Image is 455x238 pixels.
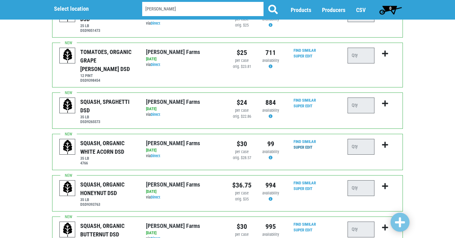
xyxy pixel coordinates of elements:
[294,181,316,185] a: Find Similar
[232,48,252,58] div: $25
[60,48,76,64] img: placeholder-variety-43d6402dacf2d531de610a020419775a.svg
[376,3,404,16] a: 0
[262,108,279,113] span: availability
[151,195,160,199] a: Direct
[146,106,223,112] div: [DATE]
[294,48,316,53] a: Find Similar
[146,140,200,146] a: [PERSON_NAME] Farms
[142,2,264,16] input: Search by Product, Producer etc.
[261,222,280,232] div: 995
[80,23,136,28] h6: 25 LB
[348,180,374,196] input: Qty
[146,181,200,188] a: [PERSON_NAME] Farms
[80,28,136,33] h6: DSD9051473
[232,64,252,70] div: orig. $23.81
[232,139,252,149] div: $30
[146,21,223,27] div: via
[60,181,76,196] img: placeholder-variety-43d6402dacf2d531de610a020419775a.svg
[80,73,136,78] h6: 12 PINT
[151,21,160,26] a: Direct
[232,58,252,64] div: per case
[80,139,136,156] div: SQUASH, ORGANIC WHITE ACORN DSD
[294,139,316,144] a: Find Similar
[261,180,280,190] div: 994
[262,191,279,195] span: availability
[80,48,136,73] div: TOMATOES, ORGANIC GRAPE [PERSON_NAME] DSD
[146,189,223,195] div: [DATE]
[232,22,252,28] div: orig. $25
[146,230,223,236] div: [DATE]
[80,202,136,207] h6: DSD9393763
[294,98,316,103] a: Find Similar
[356,7,366,13] a: CSV
[232,114,252,120] div: orig. $22.86
[348,222,374,237] input: Qty
[80,119,136,124] h6: DSD9265573
[291,7,311,13] a: Products
[262,232,279,237] span: availability
[261,48,280,58] div: 711
[80,98,136,115] div: SQUASH, SPAGHETTI DSD
[262,58,279,63] span: availability
[261,98,280,108] div: 884
[232,196,252,202] div: orig. $35
[80,180,136,197] div: SQUASH, ORGANIC HONEYNUT DSD
[348,48,374,63] input: Qty
[262,17,279,21] span: availability
[232,232,252,238] div: per case
[294,145,312,150] a: Super Edit
[348,98,374,113] input: Qty
[80,197,136,202] h6: 35 LB
[294,228,312,232] a: Super Edit
[80,156,136,161] h6: 35 LB
[232,222,252,232] div: $30
[232,190,252,196] div: per case
[294,186,312,191] a: Super Edit
[146,112,223,118] div: via
[261,139,280,149] div: 99
[232,180,252,190] div: $36.75
[146,153,223,159] div: via
[348,139,374,155] input: Qty
[146,49,200,55] a: [PERSON_NAME] Farms
[151,112,160,117] a: Direct
[60,98,76,114] img: placeholder-variety-43d6402dacf2d531de610a020419775a.svg
[232,149,252,155] div: per case
[146,194,223,200] div: via
[80,115,136,119] h6: 35 LB
[60,222,76,238] img: placeholder-variety-43d6402dacf2d531de610a020419775a.svg
[146,223,200,229] a: [PERSON_NAME] Farms
[146,62,223,68] div: via
[151,153,160,158] a: Direct
[54,5,126,12] h5: Select location
[151,62,160,67] a: Direct
[80,78,136,83] h6: DSD9398454
[146,98,200,105] a: [PERSON_NAME] Farms
[262,149,279,154] span: availability
[294,54,312,58] a: Super Edit
[80,161,136,165] h6: 4766
[322,7,345,13] a: Producers
[232,155,252,161] div: orig. $28.57
[294,104,312,108] a: Super Edit
[232,98,252,108] div: $24
[146,56,223,62] div: [DATE]
[294,222,316,227] a: Find Similar
[146,147,223,153] div: [DATE]
[232,108,252,114] div: per case
[60,139,76,155] img: placeholder-variety-43d6402dacf2d531de610a020419775a.svg
[389,6,391,11] span: 0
